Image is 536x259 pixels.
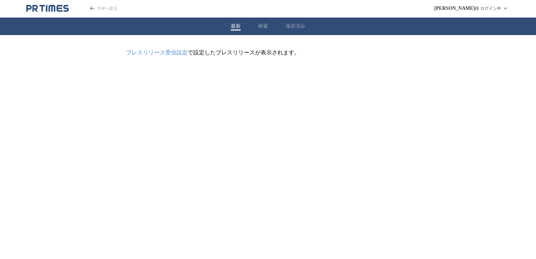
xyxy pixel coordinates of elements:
[286,23,305,29] button: 保存済み
[434,6,475,11] span: [PERSON_NAME]
[26,4,69,13] a: PR TIMESのトップページはこちら
[126,49,410,57] p: で設定したプレスリリースが表示されます。
[258,23,268,29] button: 検索
[231,23,241,29] button: 最新
[126,49,188,55] a: プレスリリース受信設定
[79,6,118,12] a: PR TIMESのトップページはこちら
